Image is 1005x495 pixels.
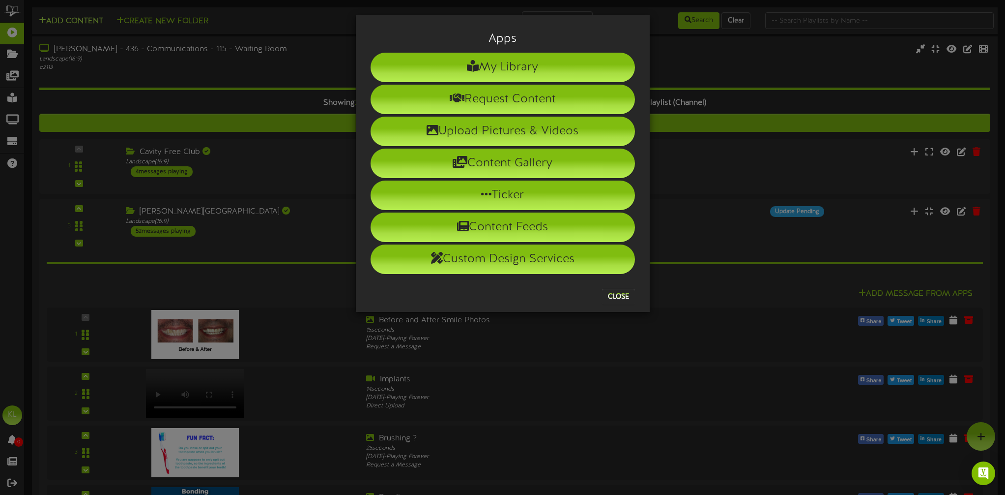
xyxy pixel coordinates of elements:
[371,53,635,82] li: My Library
[371,213,635,242] li: Content Feeds
[371,117,635,146] li: Upload Pictures & Videos
[371,181,635,210] li: Ticker
[972,462,995,485] div: Open Intercom Messenger
[371,32,635,45] h3: Apps
[371,85,635,114] li: Request Content
[371,245,635,274] li: Custom Design Services
[371,149,635,178] li: Content Gallery
[602,289,635,305] button: Close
